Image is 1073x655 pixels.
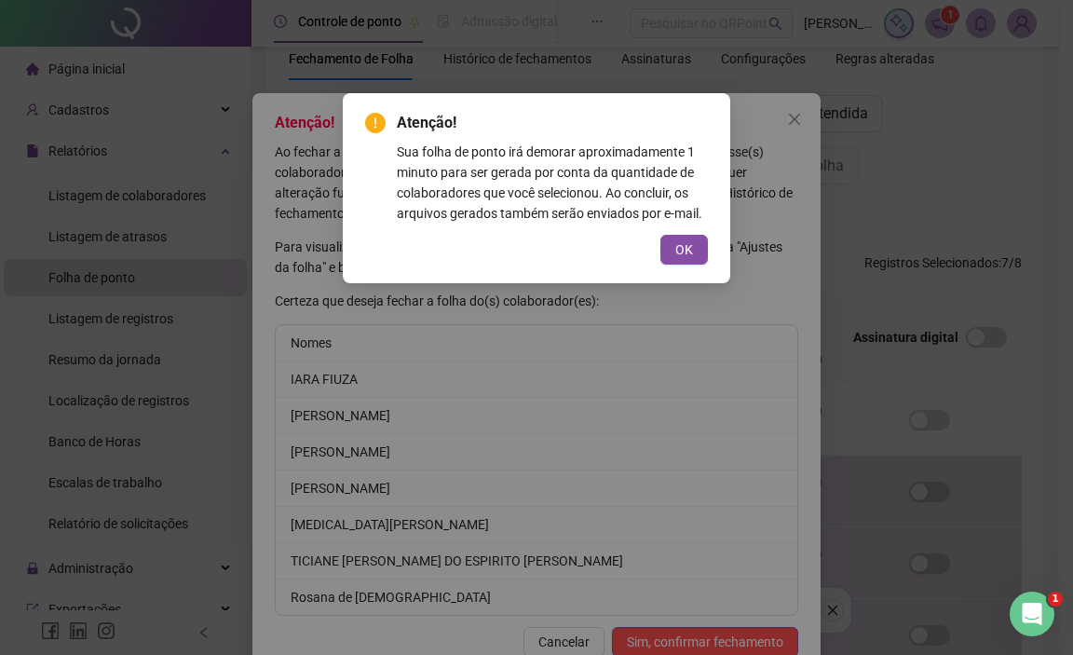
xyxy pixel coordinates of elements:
[675,239,693,260] span: OK
[1048,592,1063,607] span: 1
[1010,592,1054,636] iframe: Intercom live chat
[397,142,708,224] div: Sua folha de ponto irá demorar aproximadamente 1 minuto para ser gerada por conta da quantidade d...
[397,112,708,134] span: Atenção!
[660,235,708,265] button: OK
[365,113,386,133] span: exclamation-circle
